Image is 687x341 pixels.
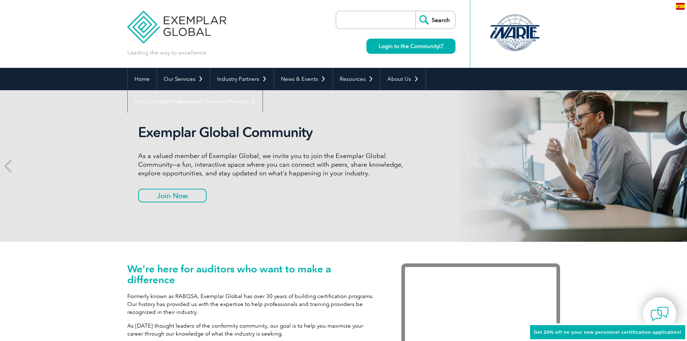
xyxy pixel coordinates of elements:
p: As [DATE] thought leaders of the conformity community, our goal is to help you maximize your care... [127,322,380,338]
a: News & Events [274,68,333,90]
a: About Us [380,68,426,90]
a: Home [128,68,157,90]
img: contact-chat.png [651,305,669,323]
a: Join Now [138,189,207,202]
p: Leading the way to excellence [127,49,206,57]
img: es [676,3,685,10]
a: Resources [333,68,380,90]
input: Search [415,11,455,29]
a: Our Services [157,68,210,90]
span: Get 20% off on your new personnel certification application! [534,329,682,335]
h2: Exemplar Global Community [138,124,409,141]
p: Formerly known as RABQSA, Exemplar Global has over 30 years of building certification programs. O... [127,292,380,316]
p: As a valued member of Exemplar Global, we invite you to join the Exemplar Global Community—a fun,... [138,152,409,178]
h1: We’re here for auditors who want to make a difference [127,263,380,285]
a: Industry Partners [210,68,274,90]
img: open_square.png [439,44,443,48]
a: Find Certified Professional / Training Provider [128,90,263,113]
a: Login to the Community [366,39,455,54]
